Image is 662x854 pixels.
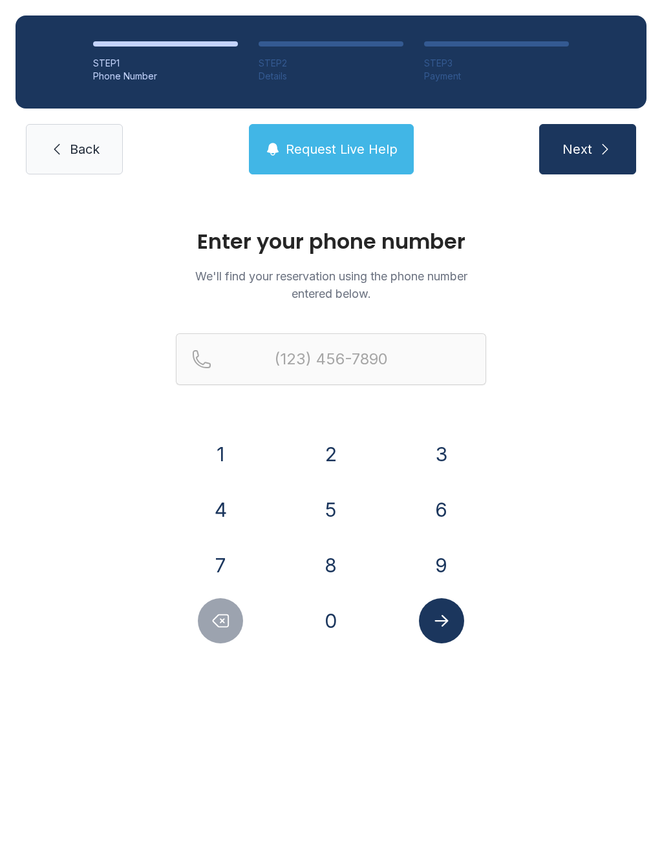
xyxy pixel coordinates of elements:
[259,70,403,83] div: Details
[70,140,100,158] span: Back
[93,70,238,83] div: Phone Number
[198,598,243,643] button: Delete number
[259,57,403,70] div: STEP 2
[419,598,464,643] button: Submit lookup form
[176,267,486,302] p: We'll find your reservation using the phone number entered below.
[198,432,243,477] button: 1
[198,543,243,588] button: 7
[308,543,354,588] button: 8
[419,487,464,532] button: 6
[419,543,464,588] button: 9
[424,57,569,70] div: STEP 3
[308,432,354,477] button: 2
[308,598,354,643] button: 0
[176,333,486,385] input: Reservation phone number
[308,487,354,532] button: 5
[176,231,486,252] h1: Enter your phone number
[419,432,464,477] button: 3
[93,57,238,70] div: STEP 1
[198,487,243,532] button: 4
[424,70,569,83] div: Payment
[286,140,398,158] span: Request Live Help
[562,140,592,158] span: Next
